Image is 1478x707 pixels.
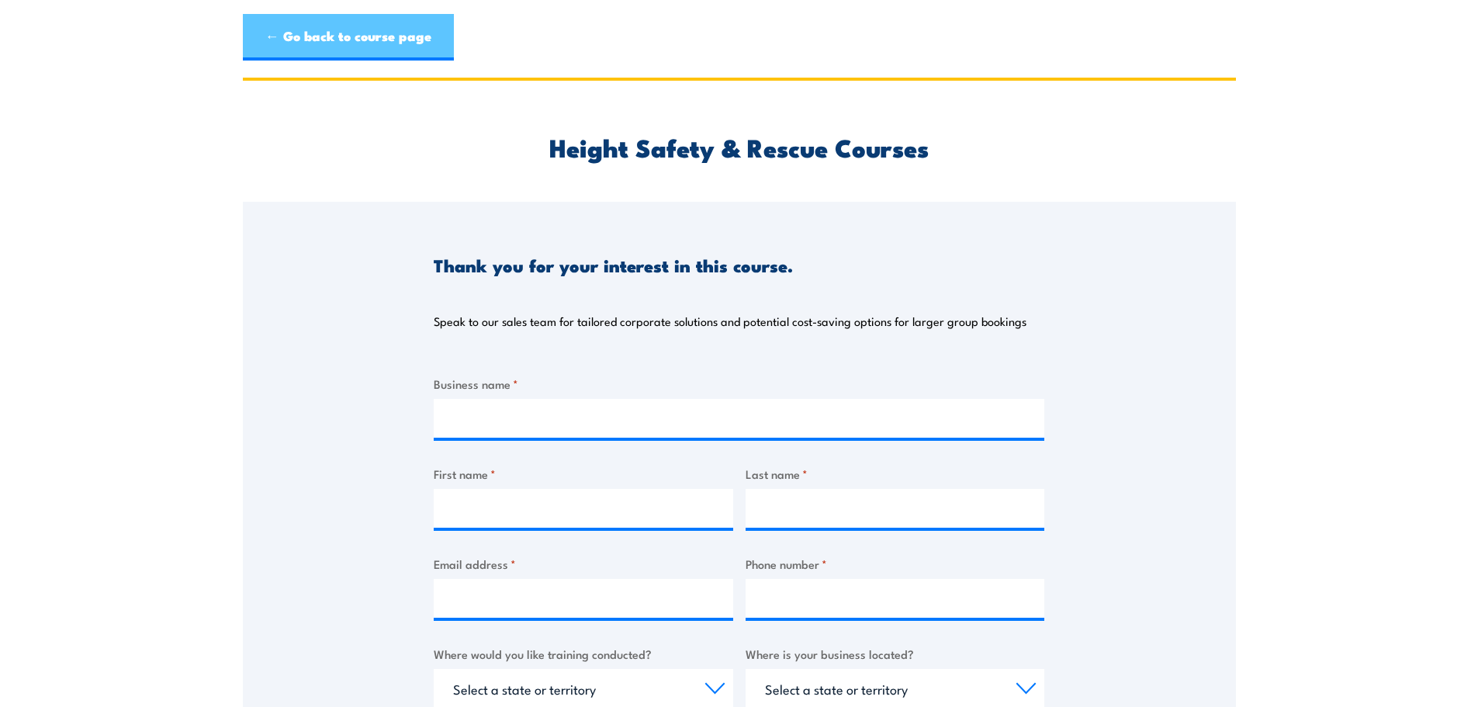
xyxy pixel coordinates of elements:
[434,555,733,573] label: Email address
[434,465,733,483] label: First name
[434,314,1026,329] p: Speak to our sales team for tailored corporate solutions and potential cost-saving options for la...
[434,645,733,663] label: Where would you like training conducted?
[746,555,1045,573] label: Phone number
[434,136,1044,158] h2: Height Safety & Rescue Courses
[746,645,1045,663] label: Where is your business located?
[746,465,1045,483] label: Last name
[434,375,1044,393] label: Business name
[243,14,454,61] a: ← Go back to course page
[434,256,793,274] h3: Thank you for your interest in this course.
